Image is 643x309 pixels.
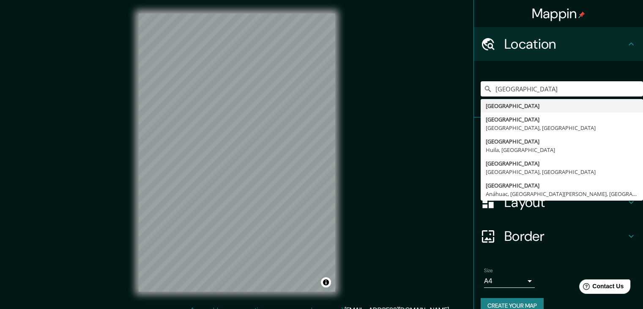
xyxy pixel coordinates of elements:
div: Location [474,27,643,61]
div: Pins [474,118,643,152]
div: [GEOGRAPHIC_DATA] [486,102,638,110]
h4: Border [504,228,626,245]
div: A4 [484,274,535,288]
div: [GEOGRAPHIC_DATA], [GEOGRAPHIC_DATA] [486,124,638,132]
h4: Mappin [532,5,586,22]
iframe: Help widget launcher [568,276,634,300]
div: [GEOGRAPHIC_DATA] [486,159,638,168]
div: Huila, [GEOGRAPHIC_DATA] [486,146,638,154]
div: Style [474,152,643,185]
h4: Layout [504,194,626,211]
img: pin-icon.png [578,11,585,18]
h4: Location [504,36,626,52]
div: [GEOGRAPHIC_DATA] [486,137,638,146]
div: [GEOGRAPHIC_DATA], [GEOGRAPHIC_DATA] [486,168,638,176]
div: Anáhuac, [GEOGRAPHIC_DATA][PERSON_NAME], [GEOGRAPHIC_DATA] [486,190,638,198]
label: Size [484,267,493,274]
button: Toggle attribution [321,277,331,287]
input: Pick your city or area [481,81,643,97]
div: [GEOGRAPHIC_DATA] [486,115,638,124]
div: Border [474,219,643,253]
canvas: Map [139,14,335,292]
div: Layout [474,185,643,219]
div: [GEOGRAPHIC_DATA] [486,181,638,190]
